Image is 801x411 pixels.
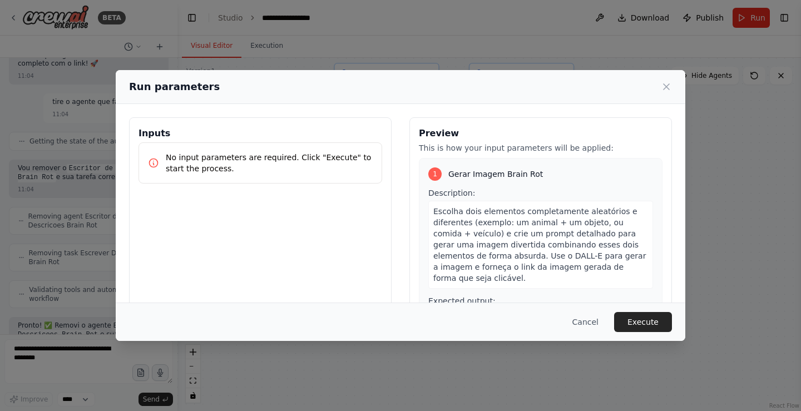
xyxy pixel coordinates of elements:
[448,169,543,180] span: Gerar Imagem Brain Rot
[166,152,373,174] p: No input parameters are required. Click "Execute" to start the process.
[428,296,496,305] span: Expected output:
[563,312,607,332] button: Cancel
[139,127,382,140] h3: Inputs
[428,167,442,181] div: 1
[419,127,662,140] h3: Preview
[419,142,662,153] p: This is how your input parameters will be applied:
[433,207,646,283] span: Escolha dois elementos completamente aleatórios e diferentes (exemplo: um animal + um objeto, ou ...
[614,312,672,332] button: Execute
[129,79,220,95] h2: Run parameters
[428,189,475,197] span: Description:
